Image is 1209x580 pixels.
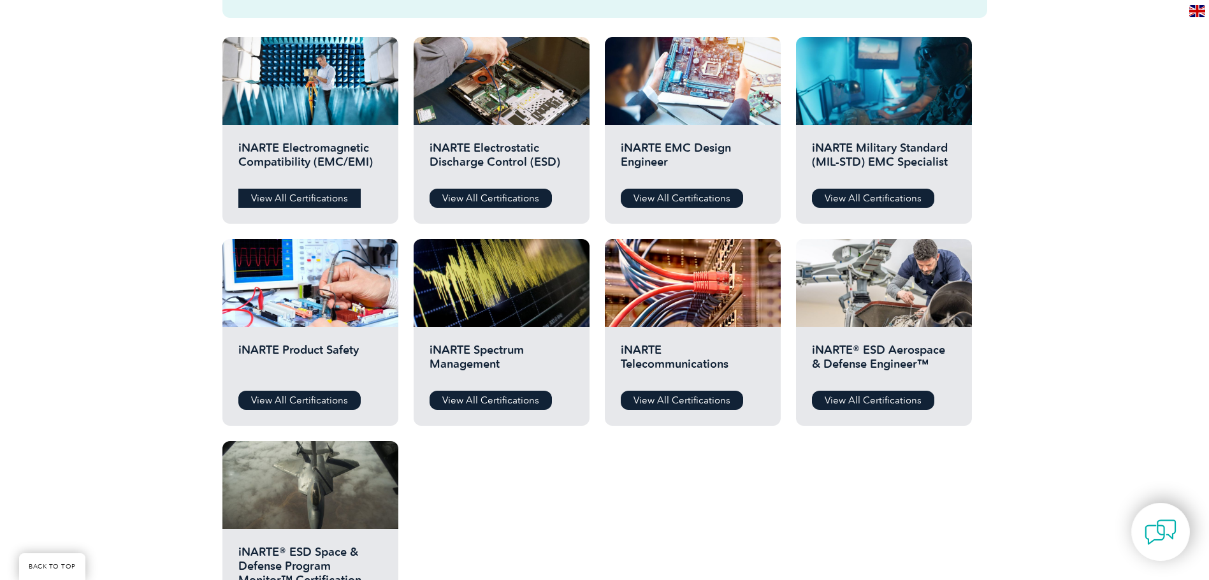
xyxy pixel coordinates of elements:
[430,189,552,208] a: View All Certifications
[812,189,934,208] a: View All Certifications
[238,141,382,179] h2: iNARTE Electromagnetic Compatibility (EMC/EMI)
[621,343,765,381] h2: iNARTE Telecommunications
[1145,516,1176,548] img: contact-chat.png
[621,189,743,208] a: View All Certifications
[238,343,382,381] h2: iNARTE Product Safety
[238,189,361,208] a: View All Certifications
[621,141,765,179] h2: iNARTE EMC Design Engineer
[621,391,743,410] a: View All Certifications
[812,343,956,381] h2: iNARTE® ESD Aerospace & Defense Engineer™
[1189,5,1205,17] img: en
[430,391,552,410] a: View All Certifications
[430,343,574,381] h2: iNARTE Spectrum Management
[19,553,85,580] a: BACK TO TOP
[238,391,361,410] a: View All Certifications
[812,141,956,179] h2: iNARTE Military Standard (MIL-STD) EMC Specialist
[812,391,934,410] a: View All Certifications
[430,141,574,179] h2: iNARTE Electrostatic Discharge Control (ESD)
